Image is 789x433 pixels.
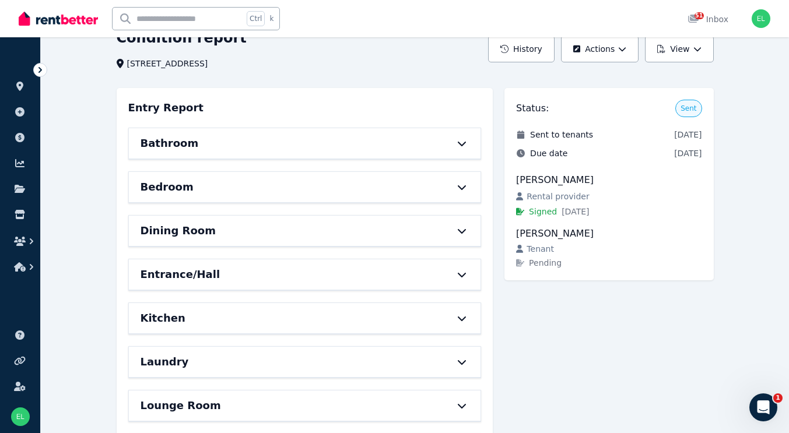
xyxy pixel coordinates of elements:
[141,179,194,195] h6: Bedroom
[516,173,702,187] div: [PERSON_NAME]
[141,223,216,239] h6: Dining Room
[562,206,589,217] span: [DATE]
[141,266,220,283] h6: Entrance/Hall
[695,12,704,19] span: 51
[141,310,185,326] h6: Kitchen
[141,354,189,370] h6: Laundry
[19,10,98,27] img: RentBetter
[529,257,562,269] span: Pending
[527,243,554,255] span: Tenant
[516,101,549,115] h3: Status:
[117,29,247,47] h1: Condition report
[674,129,702,140] span: [DATE]
[269,14,273,23] span: k
[674,147,702,159] span: [DATE]
[527,191,589,202] span: Rental provider
[681,104,696,113] span: Sent
[141,135,199,152] h6: Bathroom
[749,393,777,421] iframe: Intercom live chat
[488,36,555,62] button: History
[516,227,702,241] div: [PERSON_NAME]
[529,206,557,217] span: Signed
[141,397,221,414] h6: Lounge Room
[128,100,204,116] h3: Entry Report
[561,36,639,62] button: Actions
[530,147,567,159] span: Due date
[247,11,265,26] span: Ctrl
[752,9,770,28] img: edna lee
[645,36,713,62] button: View
[773,393,783,403] span: 1
[688,13,728,25] div: Inbox
[127,58,208,69] span: [STREET_ADDRESS]
[530,129,593,140] span: Sent to tenants
[11,407,30,426] img: edna lee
